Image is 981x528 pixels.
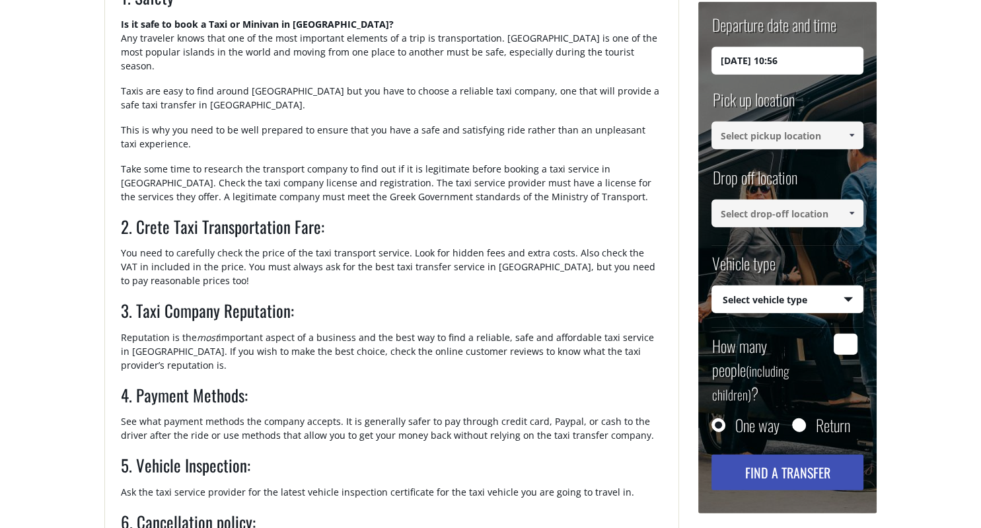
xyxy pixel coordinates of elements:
p: You need to carefully check the price of the taxi transport service. Look for hidden fees and ext... [121,246,663,299]
span: Select vehicle type [712,285,863,313]
label: One way [735,418,779,431]
p: Take some time to research the transport company to find out if it is legitimate before booking a... [121,162,663,215]
label: Vehicle type [711,251,775,285]
p: Any traveler knows that one of the most important elements of a trip is transportation. [GEOGRAPH... [121,17,663,84]
p: See what payment methods the company accepts. It is generally safer to pay through credit card, P... [121,414,663,453]
p: Taxis are easy to find around [GEOGRAPHIC_DATA] but you have to choose a reliable taxi company, o... [121,84,663,123]
h2: 5. Vehicle Inspection: [121,453,663,485]
strong: Is it safe to book a Taxi or Minivan in [GEOGRAPHIC_DATA]? [121,18,394,30]
h2: 4. Payment Methods: [121,383,663,415]
label: Pick up location [711,88,794,122]
label: Departure date and time [711,13,836,47]
small: (including children) [711,360,789,404]
a: Show All Items [841,122,863,149]
label: Return [815,418,850,431]
input: Select pickup location [711,122,863,149]
input: Select drop-off location [711,200,863,227]
i: most [197,331,219,344]
label: Drop off location [711,166,797,200]
p: Reputation is the important aspect of a business and the best way to find a reliable, safe and af... [121,330,663,383]
button: Find a transfer [711,454,863,490]
p: This is why you need to be well prepared to ensure that you have a safe and satisfying ride rathe... [121,123,663,162]
label: How many people ? [711,333,826,404]
h2: 3. Taxi Company Reputation: [121,299,663,330]
p: Ask the taxi service provider for the latest vehicle inspection certificate for the taxi vehicle ... [121,485,663,510]
a: Show All Items [841,200,863,227]
h2: 2. Crete Taxi Transportation Fare: [121,215,663,246]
